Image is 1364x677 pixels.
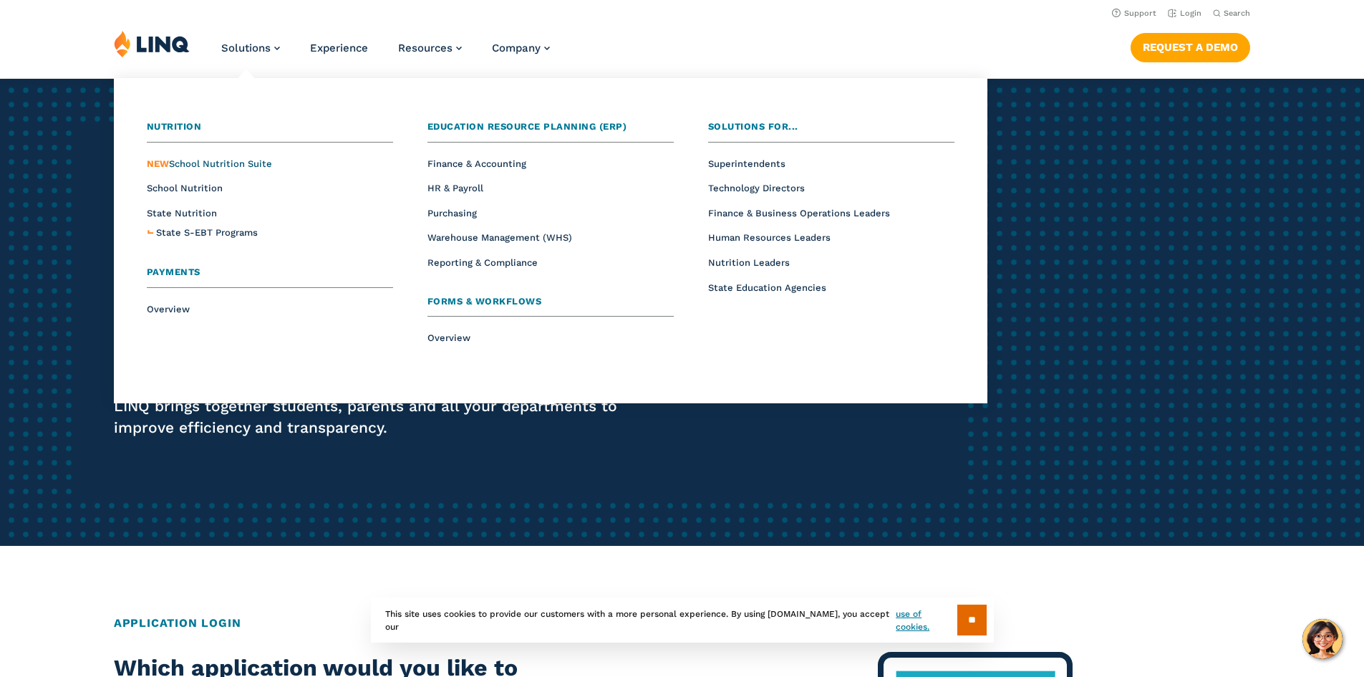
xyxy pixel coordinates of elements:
[1131,33,1250,62] a: Request a Demo
[147,158,272,169] span: School Nutrition Suite
[896,608,957,633] a: use of cookies.
[147,120,393,143] a: Nutrition
[708,158,785,169] a: Superintendents
[427,120,674,143] a: Education Resource Planning (ERP)
[371,597,994,643] div: This site uses cookies to provide our customers with a more personal experience. By using [DOMAIN...
[1213,8,1250,19] button: Open Search Bar
[708,257,790,268] a: Nutrition Leaders
[221,42,271,54] span: Solutions
[427,296,542,307] span: Forms & Workflows
[1131,30,1250,62] nav: Button Navigation
[156,226,258,241] a: State S-EBT Programs
[114,30,190,57] img: LINQ | K‑12 Software
[427,294,674,317] a: Forms & Workflows
[114,615,1250,632] h2: Application Login
[492,42,550,54] a: Company
[1168,9,1201,18] a: Login
[310,42,368,54] a: Experience
[1224,9,1250,18] span: Search
[221,30,550,77] nav: Primary Navigation
[427,158,526,169] a: Finance & Accounting
[427,332,470,343] a: Overview
[1302,619,1343,659] button: Hello, have a question? Let’s chat.
[427,121,627,132] span: Education Resource Planning (ERP)
[114,395,639,438] p: LINQ brings together students, parents and all your departments to improve efficiency and transpa...
[708,121,798,132] span: Solutions for...
[398,42,453,54] span: Resources
[427,232,572,243] a: Warehouse Management (WHS)
[1112,9,1156,18] a: Support
[147,158,272,169] a: NEWSchool Nutrition Suite
[398,42,462,54] a: Resources
[147,208,217,219] a: State Nutrition
[708,232,831,243] a: Human Resources Leaders
[147,183,223,193] a: School Nutrition
[156,227,258,238] span: State S-EBT Programs
[147,121,202,132] span: Nutrition
[708,183,805,193] a: Technology Directors
[147,267,200,277] span: Payments
[147,304,190,315] a: Overview
[708,208,890,219] a: Finance & Business Operations Leaders
[708,282,826,293] a: State Education Agencies
[708,120,954,143] a: Solutions for...
[427,183,483,193] a: HR & Payroll
[147,158,169,169] span: NEW
[221,42,280,54] a: Solutions
[492,42,541,54] span: Company
[427,257,538,268] a: Reporting & Compliance
[147,265,393,288] a: Payments
[427,208,477,219] a: Purchasing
